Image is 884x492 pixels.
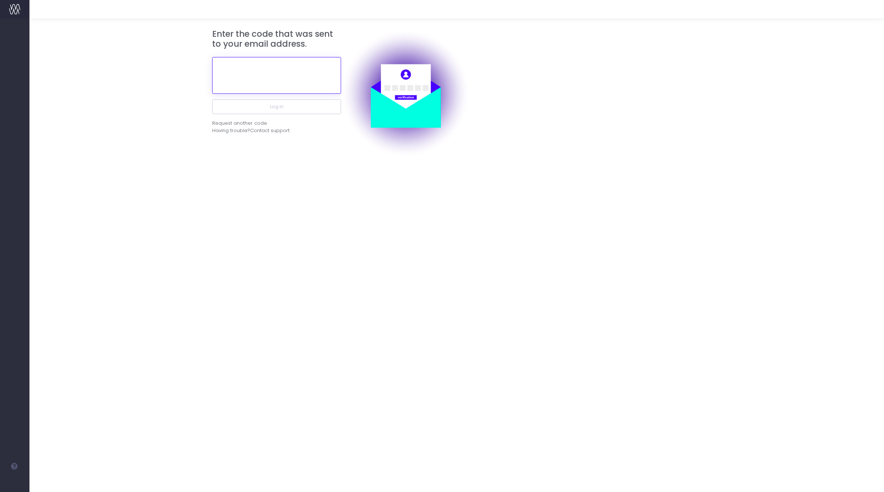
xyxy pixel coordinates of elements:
[212,127,341,134] div: Having trouble?
[212,99,341,114] button: Log in
[250,127,290,134] span: Contact support
[9,477,20,488] img: images/default_profile_image.png
[212,29,341,49] h3: Enter the code that was sent to your email address.
[212,120,267,127] div: Request another code
[341,29,470,158] img: auth.png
